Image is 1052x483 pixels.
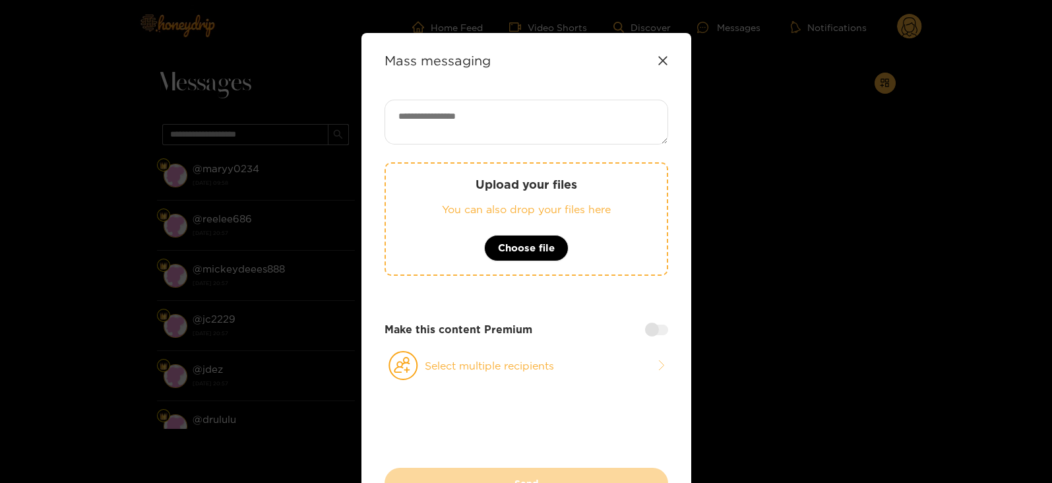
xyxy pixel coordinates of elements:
[498,240,555,256] span: Choose file
[385,53,491,68] strong: Mass messaging
[385,350,668,381] button: Select multiple recipients
[484,235,569,261] button: Choose file
[412,177,640,192] p: Upload your files
[385,322,532,337] strong: Make this content Premium
[412,202,640,217] p: You can also drop your files here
